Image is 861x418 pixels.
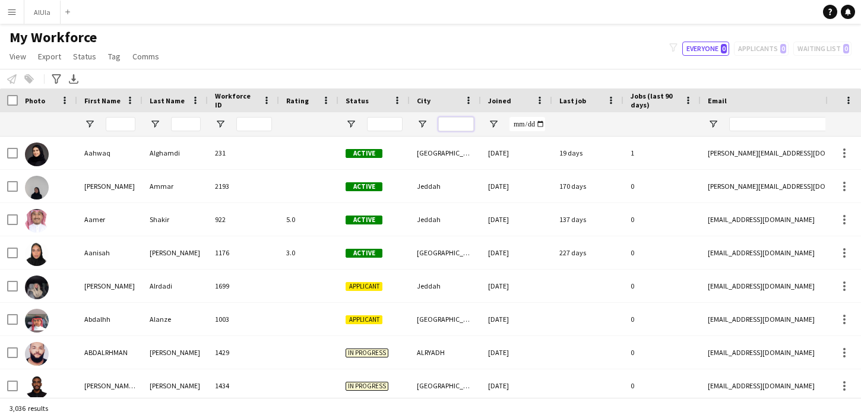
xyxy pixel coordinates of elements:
div: Abdalhh [77,303,143,335]
div: 231 [208,137,279,169]
div: [PERSON_NAME] [77,270,143,302]
span: View [10,51,26,62]
div: [GEOGRAPHIC_DATA] [410,369,481,402]
div: 0 [623,336,701,369]
div: [GEOGRAPHIC_DATA] [410,137,481,169]
div: [PERSON_NAME] [143,236,208,269]
div: 137 days [552,203,623,236]
span: Export [38,51,61,62]
span: Comms [132,51,159,62]
div: 1429 [208,336,279,369]
div: Alrdadi [143,270,208,302]
div: 170 days [552,170,623,202]
span: Last job [559,96,586,105]
div: [DATE] [481,203,552,236]
div: 2193 [208,170,279,202]
div: 227 days [552,236,623,269]
div: 0 [623,170,701,202]
img: ABDALRHMAN Mohammed [25,342,49,366]
a: Export [33,49,66,64]
div: 922 [208,203,279,236]
img: Abdelaziz kamal eldin Abdelrahim [25,375,49,399]
button: Open Filter Menu [488,119,499,129]
button: Open Filter Menu [417,119,428,129]
div: [DATE] [481,336,552,369]
a: Status [68,49,101,64]
div: Jeddah [410,170,481,202]
img: Abdalhh Alanze [25,309,49,332]
img: Aamer Shakir [25,209,49,233]
span: Rating [286,96,309,105]
span: Tag [108,51,121,62]
span: Jobs (last 90 days) [631,91,679,109]
div: 1699 [208,270,279,302]
span: Active [346,249,382,258]
img: Aanisah Schroeder [25,242,49,266]
div: [DATE] [481,369,552,402]
div: [PERSON_NAME] [143,369,208,402]
div: [DATE] [481,137,552,169]
div: Shakir [143,203,208,236]
div: Alanze [143,303,208,335]
div: ABDALRHMAN [77,336,143,369]
input: Workforce ID Filter Input [236,117,272,131]
a: View [5,49,31,64]
div: 0 [623,203,701,236]
div: Aanisah [77,236,143,269]
span: Email [708,96,727,105]
button: Everyone0 [682,42,729,56]
div: 1 [623,137,701,169]
img: Aalya Ammar [25,176,49,199]
button: AlUla [24,1,61,24]
span: In progress [346,382,388,391]
span: Applicant [346,315,382,324]
span: Workforce ID [215,91,258,109]
div: 0 [623,236,701,269]
span: Active [346,149,382,158]
div: [GEOGRAPHIC_DATA] [410,236,481,269]
span: Status [346,96,369,105]
div: 3.0 [279,236,338,269]
a: Tag [103,49,125,64]
div: ALRYADH [410,336,481,369]
div: [PERSON_NAME] [143,336,208,369]
div: 19 days [552,137,623,169]
button: Open Filter Menu [346,119,356,129]
div: [PERSON_NAME] [PERSON_NAME] [77,369,143,402]
span: Status [73,51,96,62]
input: First Name Filter Input [106,117,135,131]
input: Joined Filter Input [509,117,545,131]
button: Open Filter Menu [708,119,718,129]
input: Last Name Filter Input [171,117,201,131]
div: [PERSON_NAME] [77,170,143,202]
div: [DATE] [481,236,552,269]
span: Applicant [346,282,382,291]
span: Last Name [150,96,185,105]
div: Jeddah [410,270,481,302]
div: [DATE] [481,303,552,335]
span: First Name [84,96,121,105]
div: 0 [623,303,701,335]
div: Jeddah [410,203,481,236]
a: Comms [128,49,164,64]
span: 0 [721,44,727,53]
div: 1434 [208,369,279,402]
input: City Filter Input [438,117,474,131]
div: Aamer [77,203,143,236]
div: 1176 [208,236,279,269]
span: My Workforce [10,28,97,46]
div: 0 [623,270,701,302]
div: Alghamdi [143,137,208,169]
button: Open Filter Menu [84,119,95,129]
button: Open Filter Menu [150,119,160,129]
span: Photo [25,96,45,105]
div: 1003 [208,303,279,335]
span: Active [346,182,382,191]
app-action-btn: Advanced filters [49,72,64,86]
img: Aahwaq Alghamdi [25,142,49,166]
span: City [417,96,430,105]
div: Aahwaq [77,137,143,169]
span: In progress [346,349,388,357]
button: Open Filter Menu [215,119,226,129]
img: Abdalaziz Alrdadi [25,275,49,299]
